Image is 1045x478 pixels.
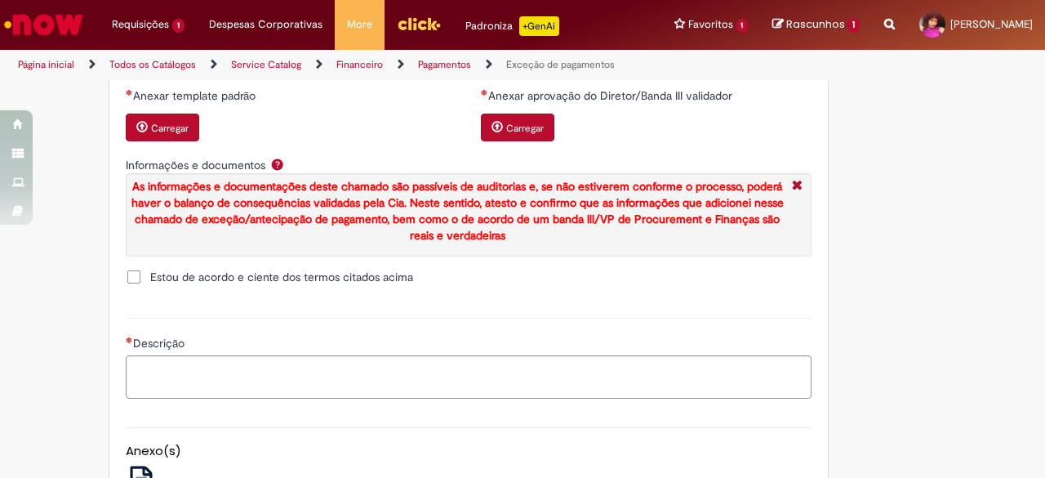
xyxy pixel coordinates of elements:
[418,58,471,71] a: Pagamentos
[788,178,807,195] i: Fechar More information Por question_info_docu
[12,50,684,80] ul: Trilhas de página
[126,337,133,343] span: Necessários
[481,89,488,96] span: Necessários
[126,89,133,96] span: Necessários
[126,158,269,172] span: Informações e documentos
[268,158,287,171] span: Ajuda para Informações e documentos
[772,17,860,33] a: Rascunhos
[131,179,784,243] strong: As informações e documentações deste chamado são passíveis de auditorias e, se não estiverem conf...
[150,269,413,285] span: Estou de acordo e ciente dos termos citados acima
[209,16,322,33] span: Despesas Corporativas
[506,122,544,135] small: Carregar
[481,114,554,141] button: Carregar anexo de Anexar aprovação do Diretor/Banda III validador Required
[112,16,169,33] span: Requisições
[126,444,812,458] h5: Anexo(s)
[109,58,196,71] a: Todos os Catálogos
[18,58,74,71] a: Página inicial
[519,16,559,36] p: +GenAi
[736,19,749,33] span: 1
[506,58,615,71] a: Exceção de pagamentos
[151,122,189,135] small: Carregar
[2,8,86,41] img: ServiceNow
[488,88,736,103] span: Anexar aprovação do Diretor/Banda III validador
[231,58,301,71] a: Service Catalog
[465,16,559,36] div: Padroniza
[172,19,185,33] span: 1
[688,16,733,33] span: Favoritos
[133,88,259,103] span: Anexar template padrão
[133,336,188,351] span: Descrição
[847,18,860,33] span: 1
[347,16,372,33] span: More
[126,355,812,399] textarea: Descrição
[397,11,441,36] img: click_logo_yellow_360x200.png
[126,114,199,141] button: Carregar anexo de Anexar template padrão Required
[336,58,383,71] a: Financeiro
[786,16,845,32] span: Rascunhos
[950,17,1033,31] span: [PERSON_NAME]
